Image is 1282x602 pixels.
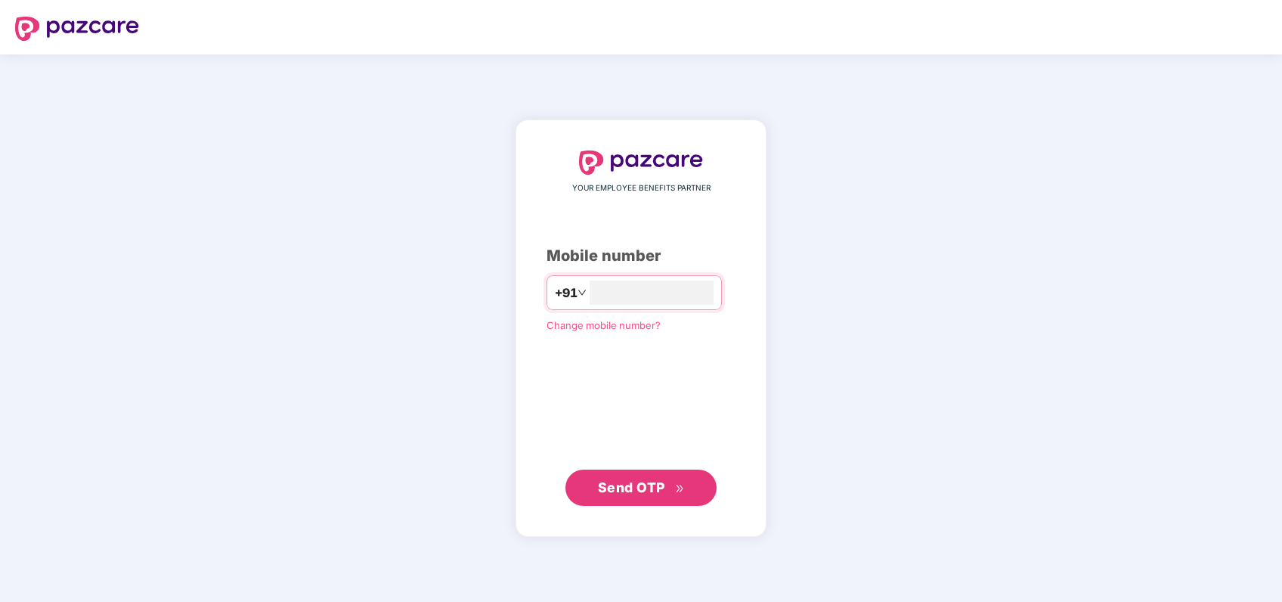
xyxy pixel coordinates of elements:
div: Mobile number [547,244,735,268]
span: YOUR EMPLOYEE BENEFITS PARTNER [572,182,711,194]
img: logo [15,17,139,41]
span: double-right [675,484,685,494]
button: Send OTPdouble-right [565,470,717,506]
span: Send OTP [598,479,665,495]
a: Change mobile number? [547,319,661,331]
span: down [578,288,587,297]
span: +91 [555,284,578,303]
img: logo [579,150,703,175]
